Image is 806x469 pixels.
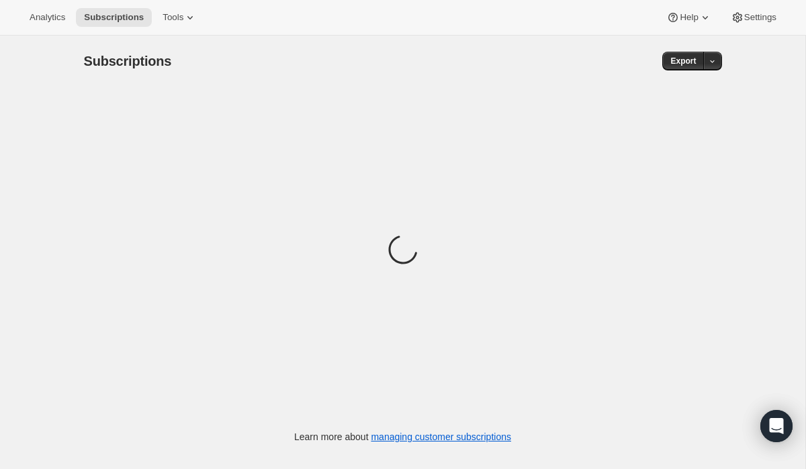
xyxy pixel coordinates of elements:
[658,8,719,27] button: Help
[76,8,152,27] button: Subscriptions
[294,430,511,444] p: Learn more about
[680,12,698,23] span: Help
[760,410,793,442] div: Open Intercom Messenger
[154,8,205,27] button: Tools
[163,12,183,23] span: Tools
[84,12,144,23] span: Subscriptions
[670,56,696,66] span: Export
[371,431,511,442] a: managing customer subscriptions
[723,8,785,27] button: Settings
[21,8,73,27] button: Analytics
[30,12,65,23] span: Analytics
[84,54,172,68] span: Subscriptions
[662,52,704,70] button: Export
[744,12,776,23] span: Settings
